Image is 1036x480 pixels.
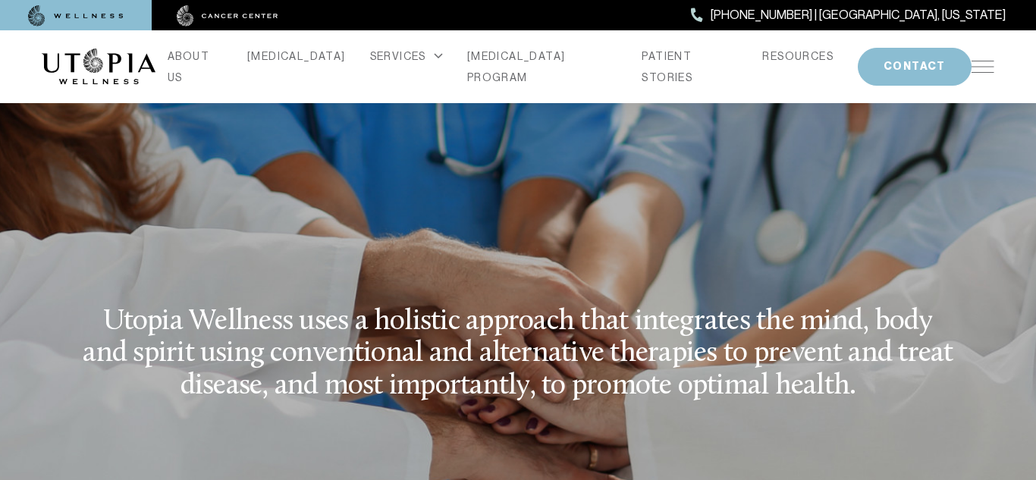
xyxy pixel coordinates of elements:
[691,5,1006,25] a: [PHONE_NUMBER] | [GEOGRAPHIC_DATA], [US_STATE]
[642,45,738,88] a: PATIENT STORIES
[762,45,834,67] a: RESOURCES
[370,45,443,67] div: SERVICES
[42,49,155,85] img: logo
[28,5,124,27] img: wellness
[177,5,278,27] img: cancer center
[467,45,618,88] a: [MEDICAL_DATA] PROGRAM
[247,45,346,67] a: [MEDICAL_DATA]
[972,61,994,73] img: icon-hamburger
[168,45,223,88] a: ABOUT US
[711,5,1006,25] span: [PHONE_NUMBER] | [GEOGRAPHIC_DATA], [US_STATE]
[82,270,953,439] p: Utopia Wellness uses a holistic approach that integrates the mind, body and spirit using conventi...
[858,48,972,86] button: CONTACT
